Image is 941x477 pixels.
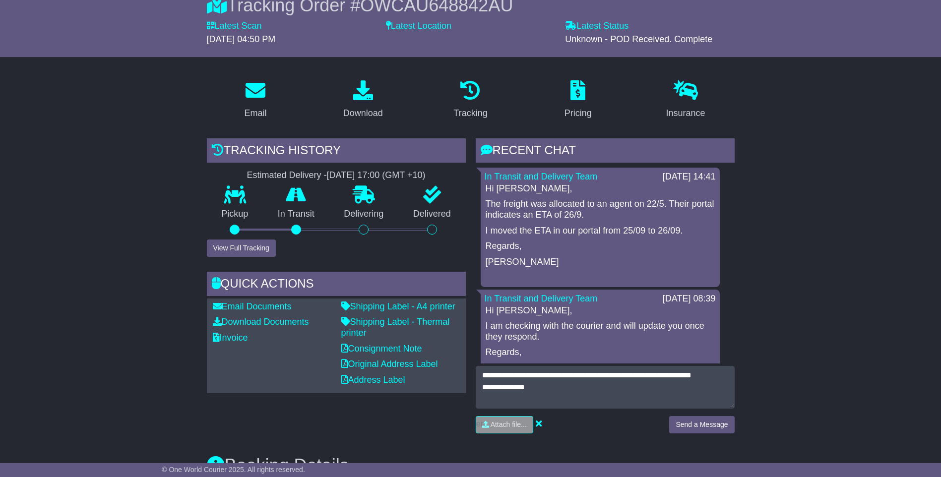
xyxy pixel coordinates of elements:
[207,138,466,165] div: Tracking history
[486,183,715,194] p: Hi [PERSON_NAME],
[244,107,266,120] div: Email
[565,21,628,32] label: Latest Status
[341,375,405,385] a: Address Label
[663,294,716,304] div: [DATE] 08:39
[213,317,309,327] a: Download Documents
[565,34,712,44] span: Unknown - POD Received. Complete
[486,226,715,237] p: I moved the ETA in our portal from 25/09 to 26/09.
[341,301,455,311] a: Shipping Label - A4 printer
[486,363,715,374] p: [PERSON_NAME]
[486,305,715,316] p: Hi [PERSON_NAME],
[486,241,715,252] p: Regards,
[486,199,715,220] p: The freight was allocated to an agent on 22/5. Their portal indicates an ETA of 26/9.
[213,301,292,311] a: Email Documents
[337,77,389,123] a: Download
[207,456,735,476] h3: Booking Details
[207,239,276,257] button: View Full Tracking
[162,466,305,474] span: © One World Courier 2025. All rights reserved.
[558,77,598,123] a: Pricing
[486,347,715,358] p: Regards,
[238,77,273,123] a: Email
[565,107,592,120] div: Pricing
[213,333,248,343] a: Invoice
[663,172,716,182] div: [DATE] 14:41
[207,170,466,181] div: Estimated Delivery -
[343,107,383,120] div: Download
[666,107,705,120] div: Insurance
[207,272,466,298] div: Quick Actions
[341,359,438,369] a: Original Address Label
[207,21,262,32] label: Latest Scan
[207,34,276,44] span: [DATE] 04:50 PM
[669,416,734,433] button: Send a Message
[329,209,399,220] p: Delivering
[341,317,450,338] a: Shipping Label - Thermal printer
[453,107,487,120] div: Tracking
[386,21,451,32] label: Latest Location
[485,172,598,181] a: In Transit and Delivery Team
[341,344,422,354] a: Consignment Note
[486,321,715,342] p: I am checking with the courier and will update you once they respond.
[398,209,466,220] p: Delivered
[486,257,715,268] p: [PERSON_NAME]
[207,209,263,220] p: Pickup
[485,294,598,303] a: In Transit and Delivery Team
[447,77,494,123] a: Tracking
[660,77,712,123] a: Insurance
[476,138,735,165] div: RECENT CHAT
[327,170,426,181] div: [DATE] 17:00 (GMT +10)
[263,209,329,220] p: In Transit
